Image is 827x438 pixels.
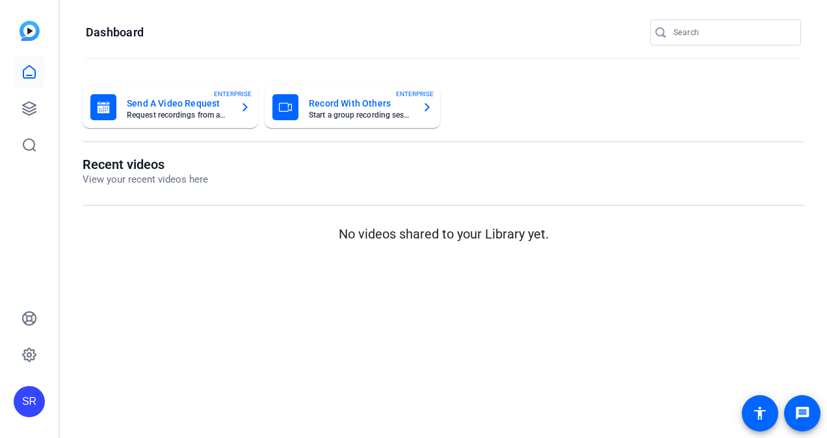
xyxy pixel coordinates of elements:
[752,406,768,421] mat-icon: accessibility
[265,86,440,128] button: Record With OthersStart a group recording sessionENTERPRISE
[794,406,810,421] mat-icon: message
[14,386,45,417] div: SR
[214,89,252,99] span: ENTERPRISE
[83,157,208,172] h1: Recent videos
[396,89,434,99] span: ENTERPRISE
[83,86,258,128] button: Send A Video RequestRequest recordings from anyone, anywhereENTERPRISE
[83,172,208,187] p: View your recent videos here
[83,224,804,244] p: No videos shared to your Library yet.
[309,96,412,111] mat-card-title: Record With Others
[309,111,412,119] mat-card-subtitle: Start a group recording session
[127,111,230,119] mat-card-subtitle: Request recordings from anyone, anywhere
[86,25,144,40] h1: Dashboard
[127,96,230,111] mat-card-title: Send A Video Request
[20,21,40,41] img: blue-gradient.svg
[674,25,791,40] input: Search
